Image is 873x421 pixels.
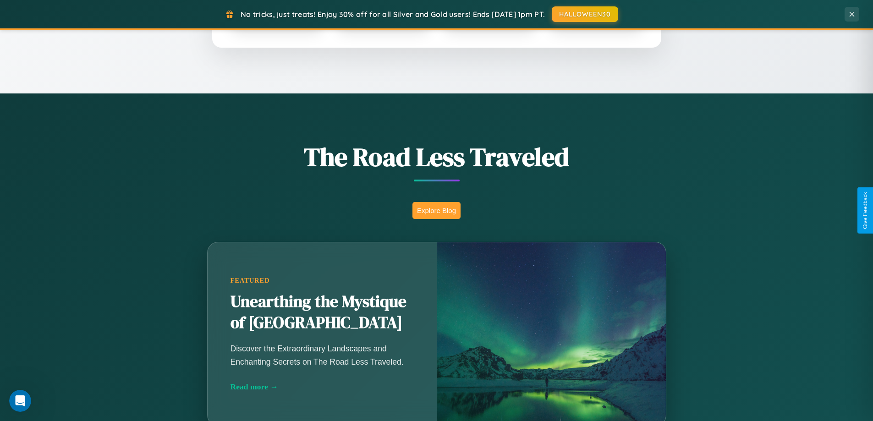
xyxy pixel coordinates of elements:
div: Give Feedback [862,192,868,229]
div: Featured [231,277,414,284]
iframe: Intercom live chat [9,390,31,412]
button: Explore Blog [412,202,461,219]
h2: Unearthing the Mystique of [GEOGRAPHIC_DATA] [231,291,414,334]
button: HALLOWEEN30 [552,6,618,22]
h1: The Road Less Traveled [162,139,712,175]
div: Read more → [231,382,414,392]
p: Discover the Extraordinary Landscapes and Enchanting Secrets on The Road Less Traveled. [231,342,414,368]
span: No tricks, just treats! Enjoy 30% off for all Silver and Gold users! Ends [DATE] 1pm PT. [241,10,545,19]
